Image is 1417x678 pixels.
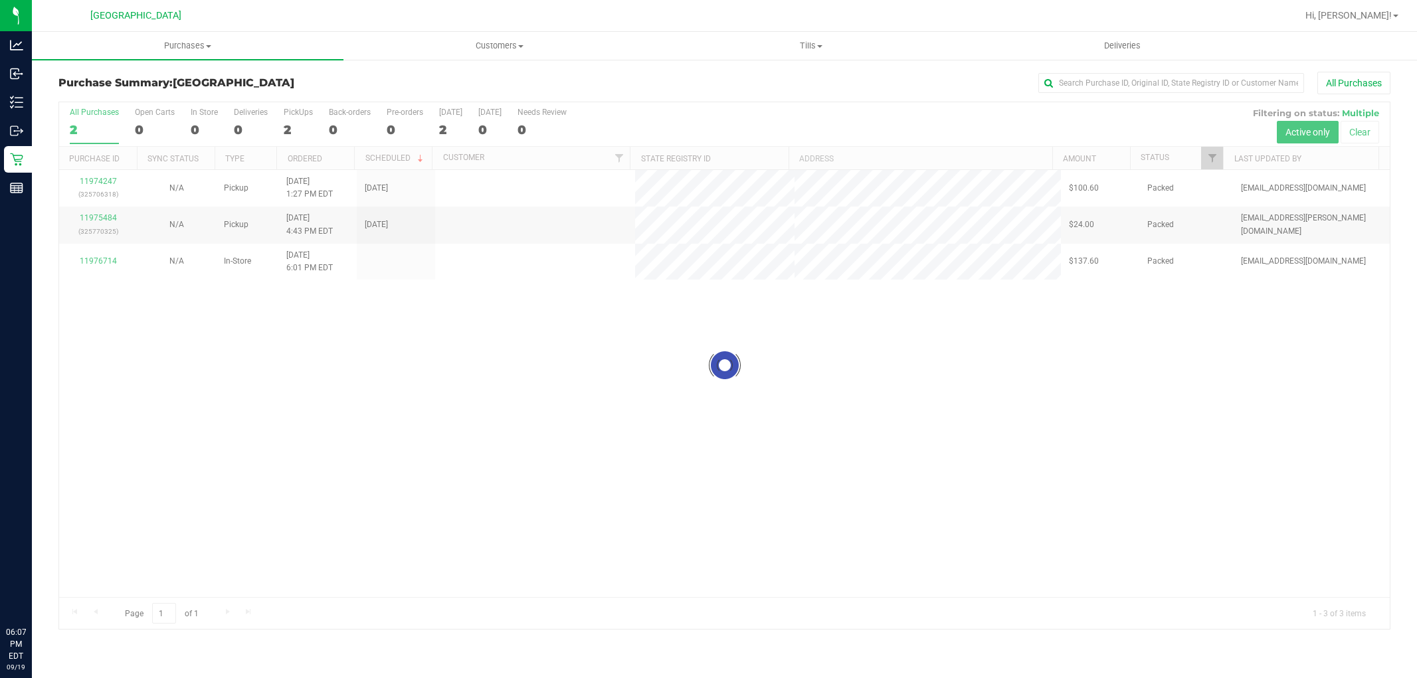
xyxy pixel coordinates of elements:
[6,662,26,672] p: 09/19
[1086,40,1159,52] span: Deliveries
[32,32,343,60] a: Purchases
[656,40,966,52] span: Tills
[10,39,23,52] inline-svg: Analytics
[6,626,26,662] p: 06:07 PM EDT
[1305,10,1392,21] span: Hi, [PERSON_NAME]!
[90,10,181,21] span: [GEOGRAPHIC_DATA]
[10,153,23,166] inline-svg: Retail
[10,67,23,80] inline-svg: Inbound
[32,40,343,52] span: Purchases
[967,32,1278,60] a: Deliveries
[10,96,23,109] inline-svg: Inventory
[10,124,23,137] inline-svg: Outbound
[1038,73,1304,93] input: Search Purchase ID, Original ID, State Registry ID or Customer Name...
[10,181,23,195] inline-svg: Reports
[173,76,294,89] span: [GEOGRAPHIC_DATA]
[1317,72,1390,94] button: All Purchases
[13,572,53,612] iframe: Resource center
[655,32,967,60] a: Tills
[344,40,654,52] span: Customers
[58,77,502,89] h3: Purchase Summary:
[343,32,655,60] a: Customers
